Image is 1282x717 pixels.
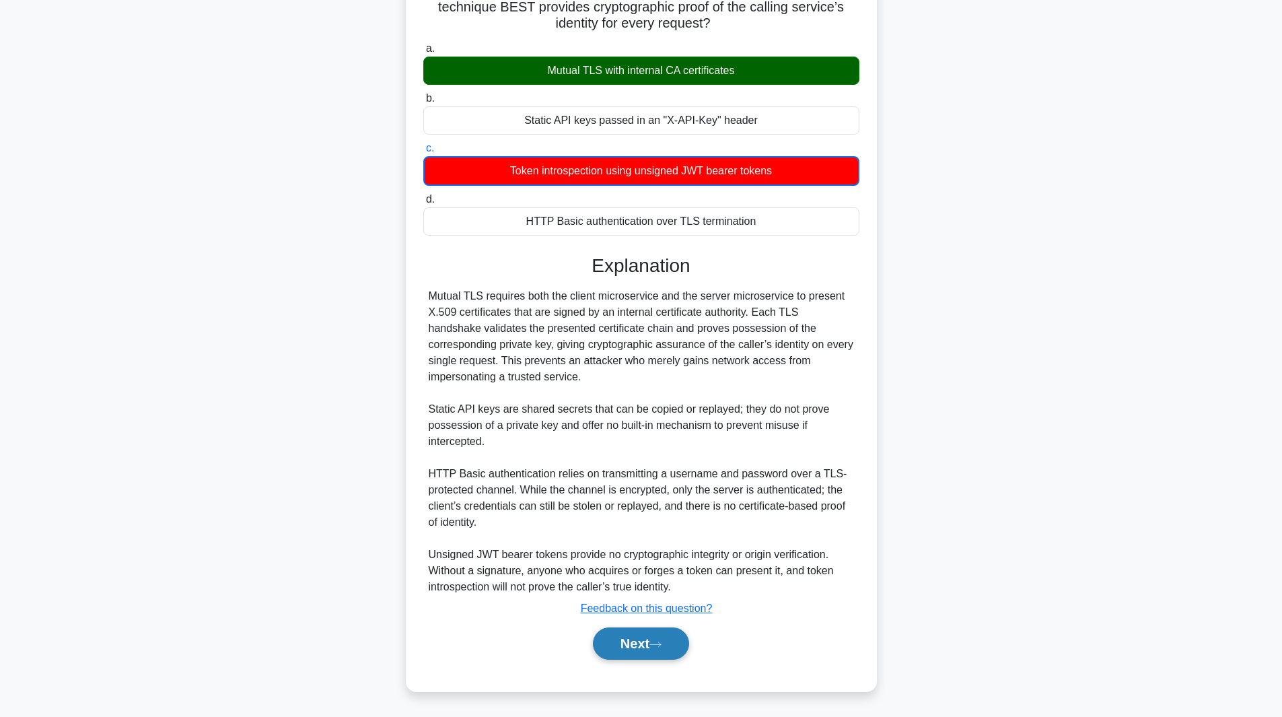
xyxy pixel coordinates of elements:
div: Token introspection using unsigned JWT bearer tokens [423,156,859,186]
h3: Explanation [431,254,851,277]
span: d. [426,193,435,205]
span: b. [426,92,435,104]
div: HTTP Basic authentication over TLS termination [423,207,859,236]
div: Mutual TLS requires both the client microservice and the server microservice to present X.509 cer... [429,288,854,595]
button: Next [593,627,689,660]
span: a. [426,42,435,54]
a: Feedback on this question? [581,603,713,614]
div: Mutual TLS with internal CA certificates [423,57,859,85]
span: c. [426,142,434,153]
div: Static API keys passed in an "X-API-Key" header [423,106,859,135]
